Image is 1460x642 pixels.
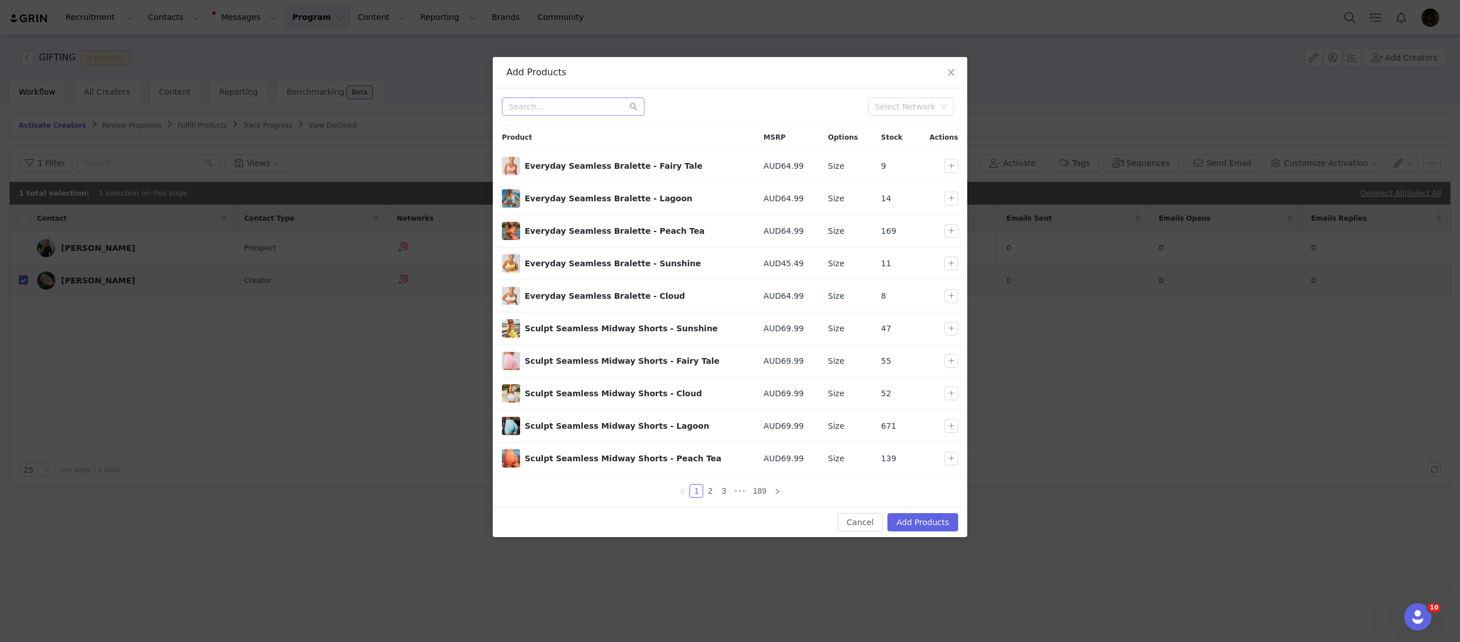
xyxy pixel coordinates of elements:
[525,193,745,205] div: Everyday Seamless Bralette - Lagoon
[828,132,858,143] span: Options
[881,290,886,302] span: 8
[502,97,644,116] input: Search...
[881,160,886,172] span: 9
[770,484,784,498] li: Next Page
[502,384,520,403] span: Sculpt Seamless Midway Shorts - Cloud
[676,484,690,498] li: Previous Page
[828,388,863,400] div: Size
[525,420,745,432] div: Sculpt Seamless Midway Shorts - Lagoon
[1404,603,1431,631] iframe: Intercom live chat
[703,484,717,498] li: 2
[502,189,520,208] img: IMG_3279_done_web_6ba579f8-0110-4b86-94bf-b4d2b11ff85d.jpg
[502,222,520,240] span: Everyday Seamless Bralette - Peach Tea
[828,323,863,335] div: Size
[502,449,520,468] img: IMG_3226_done_web.jpg
[881,132,903,143] span: Stock
[935,57,967,89] button: Close
[881,453,897,465] span: 139
[502,417,520,435] span: Sculpt Seamless Midway Shorts - Lagoon
[764,258,804,270] span: AUD45.49
[764,225,804,237] span: AUD64.99
[717,484,731,498] li: 3
[764,323,804,335] span: AUD69.99
[525,355,745,367] div: Sculpt Seamless Midway Shorts - Fairy Tale
[828,193,863,205] div: Size
[506,66,954,79] div: Add Products
[502,287,520,305] span: Everyday Seamless Bralette - Cloud
[774,488,781,495] i: icon: right
[502,352,520,370] span: Sculpt Seamless Midway Shorts - Fairy Tale
[881,225,897,237] span: 169
[502,132,532,143] span: Product
[749,485,769,497] a: 189
[749,484,770,498] li: 189
[881,193,891,205] span: 14
[690,485,703,497] a: 1
[502,352,520,370] img: HBxMN_Webcrops_0079_IMG_4787_done.jpg
[764,388,804,400] span: AUD69.99
[525,453,745,465] div: Sculpt Seamless Midway Shorts - Peach Tea
[940,103,947,111] i: icon: down
[525,258,745,270] div: Everyday Seamless Bralette - Sunshine
[525,323,745,335] div: Sculpt Seamless Midway Shorts - Sunshine
[764,453,804,465] span: AUD69.99
[1427,603,1441,612] span: 10
[502,222,520,240] img: IMG_5242_done_web.jpg
[704,485,716,497] a: 2
[525,160,745,172] div: Everyday Seamless Bralette - Fairy Tale
[828,355,863,367] div: Size
[875,101,936,112] div: Select Network
[916,125,967,149] div: Actions
[764,355,804,367] span: AUD69.99
[525,388,745,400] div: Sculpt Seamless Midway Shorts - Cloud
[502,254,520,273] img: HBxMN_Webcrops_0037_IMG_4538_done.jpg
[679,488,686,495] i: icon: left
[717,485,730,497] a: 3
[828,258,863,270] div: Size
[731,484,749,498] li: Next 3 Pages
[881,323,891,335] span: 47
[828,420,863,432] div: Size
[764,420,804,432] span: AUD69.99
[764,132,786,143] span: MSRP
[502,157,520,175] span: Everyday Seamless Bralette - Fairy Tale
[881,355,891,367] span: 55
[525,290,745,302] div: Everyday Seamless Bralette - Cloud
[525,225,745,237] div: Everyday Seamless Bralette - Peach Tea
[502,319,520,338] span: Sculpt Seamless Midway Shorts - Sunshine
[502,287,520,305] img: HBxMN_Webcrops_0018_IMG_5012_done.jpg
[828,290,863,302] div: Size
[502,449,520,468] span: Sculpt Seamless Midway Shorts - Peach Tea
[502,384,520,403] img: IMG_6939_done_web_30b240c9-d39f-4e38-9827-8397b65c4d56.jpg
[881,388,891,400] span: 52
[838,513,883,531] button: Cancel
[764,160,804,172] span: AUD64.99
[502,157,520,175] img: HBxMN_Webcrops_0089_IMG_4634_done.jpg
[764,193,804,205] span: AUD64.99
[502,189,520,208] span: Everyday Seamless Bralette - Lagoon
[731,484,749,498] span: •••
[690,484,703,498] li: 1
[502,319,520,338] img: IMG_4107_done_web.jpg
[764,290,804,302] span: AUD64.99
[502,254,520,273] span: Everyday Seamless Bralette - Sunshine
[828,453,863,465] div: Size
[947,68,956,77] i: icon: close
[828,160,863,172] div: Size
[630,103,638,111] i: icon: search
[881,420,897,432] span: 671
[828,225,863,237] div: Size
[881,258,891,270] span: 11
[502,417,520,435] img: hero_sculpt-seamless-restock-lagoon_3.jpg
[887,513,958,531] button: Add Products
